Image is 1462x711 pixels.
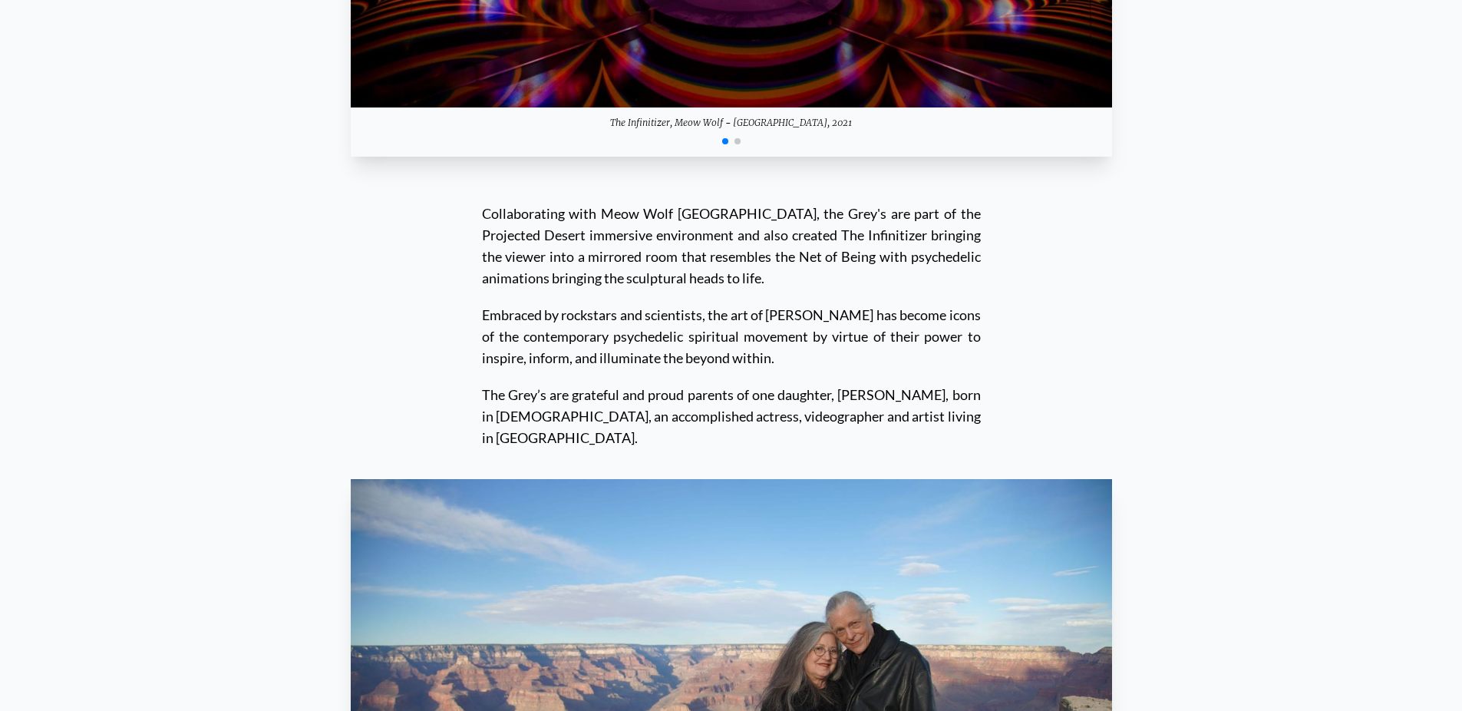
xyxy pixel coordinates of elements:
span: Go to slide 2 [734,138,741,144]
div: Collaborating with Meow Wolf [GEOGRAPHIC_DATA], the Grey's are part of the Projected Desert immer... [482,203,981,289]
div: Embraced by rockstars and scientists, the art of [PERSON_NAME] has become icons of the contempora... [482,289,981,369]
div: The Infinitizer, Meow Wolf - [GEOGRAPHIC_DATA], 2021 [351,107,1112,138]
span: Go to slide 1 [722,138,728,144]
div: The Grey’s are grateful and proud parents of one daughter, [PERSON_NAME], born in [DEMOGRAPHIC_DA... [482,369,981,448]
